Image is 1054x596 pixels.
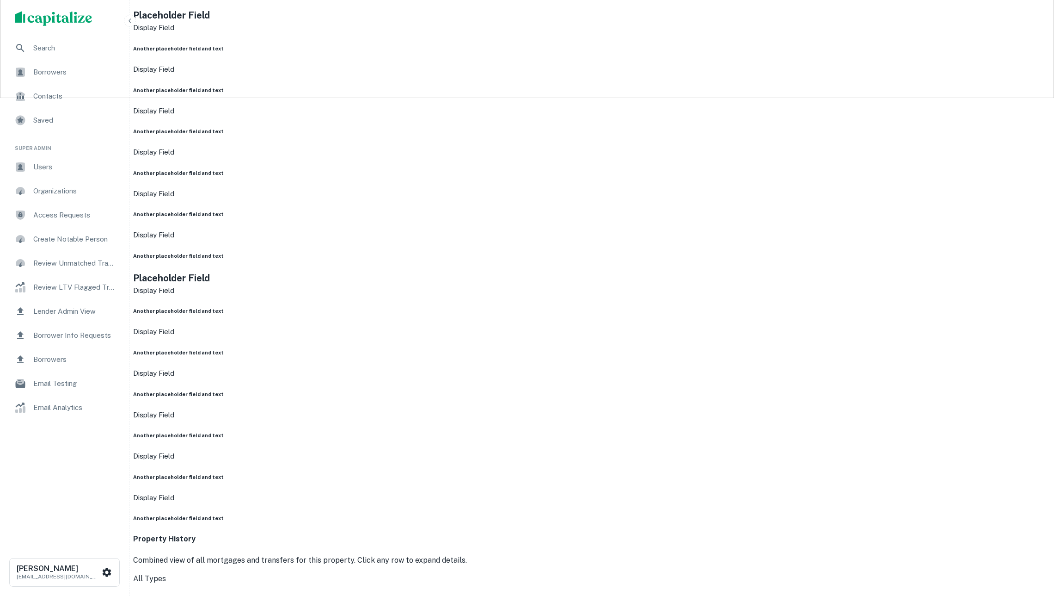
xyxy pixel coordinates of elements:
[7,324,122,347] a: Borrower Info Requests
[133,188,245,199] p: Display Field
[133,87,245,94] h6: Another placeholder field and text
[133,147,245,158] p: Display Field
[33,354,116,365] span: Borrowers
[133,22,245,33] p: Display Field
[33,67,116,78] span: Borrowers
[7,180,122,202] a: Organizations
[7,204,122,226] a: Access Requests
[33,258,116,269] span: Review Unmatched Transactions
[133,211,245,218] h6: Another placeholder field and text
[133,391,245,398] h6: Another placeholder field and text
[133,230,245,241] p: Display Field
[133,368,245,379] p: Display Field
[133,285,245,296] p: Display Field
[33,402,116,413] span: Email Analytics
[7,252,122,274] a: Review Unmatched Transactions
[7,228,122,250] a: Create Notable Person
[133,64,245,75] p: Display Field
[33,378,116,389] span: Email Testing
[133,326,245,337] p: Display Field
[9,558,120,587] button: [PERSON_NAME][EMAIL_ADDRESS][DOMAIN_NAME]
[33,43,116,54] span: Search
[133,349,245,356] h6: Another placeholder field and text
[33,282,116,293] span: Review LTV Flagged Transactions
[133,534,469,545] h4: Property History
[133,555,469,566] p: Combined view of all mortgages and transfers for this property. Click any row to expand details.
[33,210,116,221] span: Access Requests
[133,573,469,584] div: All Types
[7,133,122,156] li: Super Admin
[7,85,122,107] a: Contacts
[7,276,122,298] a: Review LTV Flagged Transactions
[133,128,245,135] h6: Another placeholder field and text
[33,161,116,173] span: Users
[7,156,122,178] a: Users
[33,91,116,102] span: Contacts
[17,572,100,581] p: [EMAIL_ADDRESS][DOMAIN_NAME]
[133,106,245,117] p: Display Field
[133,515,245,522] h6: Another placeholder field and text
[133,473,245,481] h6: Another placeholder field and text
[133,271,245,285] h5: Placeholder Field
[7,372,122,395] a: Email Testing
[15,11,92,26] img: capitalize-logo.png
[7,61,122,83] a: Borrowers
[7,348,122,371] a: Borrowers
[7,300,122,323] a: Lender Admin View
[133,432,245,439] h6: Another placeholder field and text
[1008,522,1054,566] iframe: Chat Widget
[133,492,245,503] p: Display Field
[133,410,245,421] p: Display Field
[133,8,245,22] h5: Placeholder Field
[33,330,116,341] span: Borrower Info Requests
[133,451,245,462] p: Display Field
[133,307,245,315] h6: Another placeholder field and text
[133,169,245,177] h6: Another placeholder field and text
[33,115,116,126] span: Saved
[7,397,122,419] a: Email Analytics
[133,252,245,260] h6: Another placeholder field and text
[133,45,245,52] h6: Another placeholder field and text
[33,234,116,245] span: Create Notable Person
[7,109,122,131] a: Saved
[33,186,116,197] span: Organizations
[7,37,122,59] a: Search
[17,565,100,572] h6: [PERSON_NAME]
[33,306,116,317] span: Lender Admin View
